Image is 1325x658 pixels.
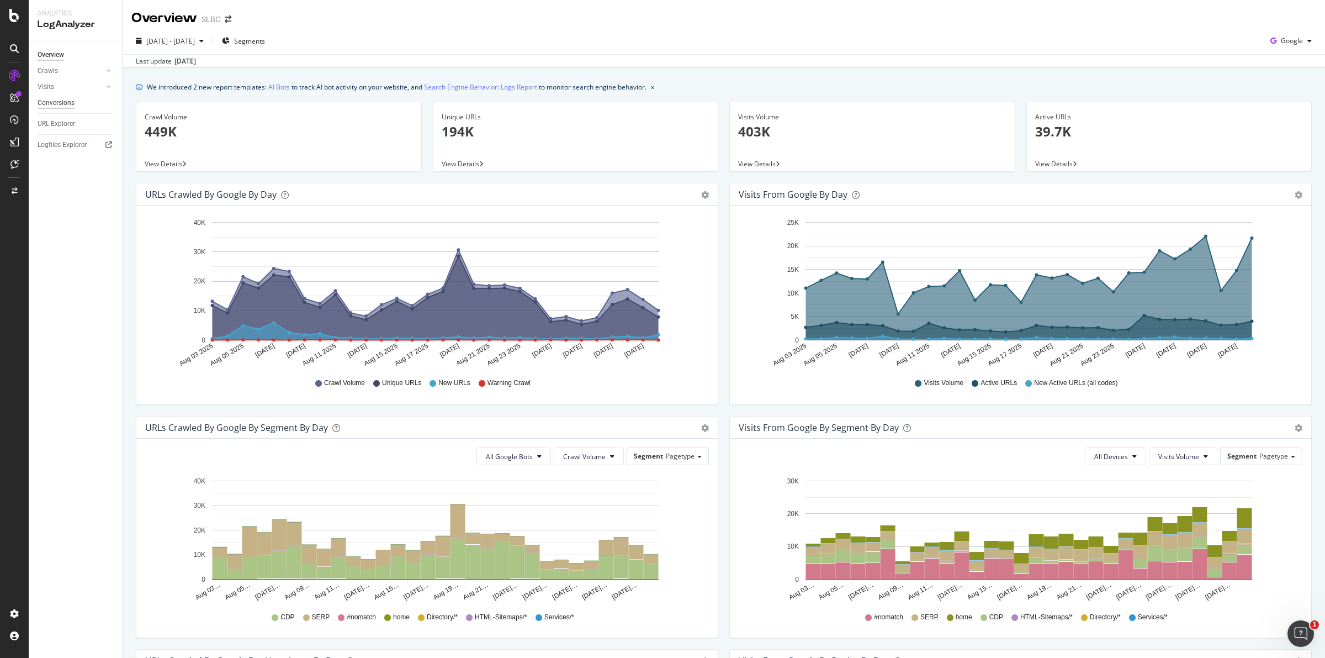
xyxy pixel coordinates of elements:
[145,214,703,368] svg: A chart.
[739,189,847,200] div: Visits from Google by day
[254,342,276,359] text: [DATE]
[1281,36,1303,45] span: Google
[194,527,205,534] text: 20K
[791,313,799,320] text: 5K
[145,422,328,433] div: URLs Crawled by Google By Segment By Day
[455,342,491,367] text: Aug 21 2025
[1227,451,1257,461] span: Segment
[145,189,277,200] div: URLs Crawled by Google by day
[1155,342,1177,359] text: [DATE]
[280,613,294,622] span: CDP
[1266,32,1316,50] button: Google
[940,342,962,359] text: [DATE]
[666,451,695,461] span: Pagetype
[38,81,103,93] a: Visits
[363,342,399,367] text: Aug 15 2025
[194,477,205,485] text: 40K
[438,342,460,359] text: [DATE]
[739,474,1297,602] svg: A chart.
[38,139,87,151] div: Logfiles Explorer
[178,342,214,367] text: Aug 03 2025
[486,452,533,461] span: All Google Bots
[787,477,799,485] text: 30K
[146,36,195,46] span: [DATE] - [DATE]
[346,342,368,359] text: [DATE]
[1035,122,1303,141] p: 39.7K
[393,613,410,622] span: home
[131,32,208,50] button: [DATE] - [DATE]
[1085,448,1146,465] button: All Devices
[38,9,113,18] div: Analytics
[442,122,710,141] p: 194K
[393,342,430,367] text: Aug 17 2025
[1138,613,1168,622] span: Services/*
[145,474,703,602] div: A chart.
[787,243,799,250] text: 20K
[442,112,710,122] div: Unique URLs
[738,122,1006,141] p: 403K
[38,118,114,130] a: URL Explorer
[847,342,870,359] text: [DATE]
[424,81,537,93] a: Search Engine Behavior: Logs Report
[802,342,839,367] text: Aug 05 2025
[739,214,1297,368] svg: A chart.
[145,122,413,141] p: 449K
[147,81,646,93] div: We introduced 2 new report templates: to track AI bot activity on your website, and to monitor se...
[194,277,205,285] text: 20K
[218,32,269,50] button: Segments
[1149,448,1217,465] button: Visits Volume
[427,613,458,622] span: Directory/*
[787,510,799,518] text: 20K
[592,342,614,359] text: [DATE]
[1035,112,1303,122] div: Active URLs
[623,342,645,359] text: [DATE]
[38,97,75,109] div: Conversions
[38,18,113,31] div: LogAnalyzer
[202,336,205,344] text: 0
[878,342,900,359] text: [DATE]
[1217,342,1239,359] text: [DATE]
[554,448,624,465] button: Crawl Volume
[382,378,421,388] span: Unique URLs
[438,378,470,388] span: New URLs
[174,56,196,66] div: [DATE]
[531,342,553,359] text: [DATE]
[701,424,709,432] div: gear
[202,576,205,583] text: 0
[442,159,479,169] span: View Details
[1035,159,1073,169] span: View Details
[701,191,709,199] div: gear
[38,65,58,77] div: Crawls
[787,219,799,227] text: 25K
[1034,378,1117,388] span: New Active URLs (all codes)
[225,15,231,23] div: arrow-right-arrow-left
[956,613,972,622] span: home
[787,289,799,297] text: 10K
[1295,424,1302,432] div: gear
[1090,613,1121,622] span: Directory/*
[1295,191,1302,199] div: gear
[194,248,205,256] text: 30K
[874,613,903,622] span: #nomatch
[648,79,657,95] button: close banner
[787,266,799,273] text: 15K
[38,139,114,151] a: Logfiles Explorer
[1124,342,1146,359] text: [DATE]
[795,576,799,583] text: 0
[312,613,330,622] span: SERP
[795,336,799,344] text: 0
[1094,452,1128,461] span: All Devices
[38,81,54,93] div: Visits
[544,613,574,622] span: Services/*
[38,118,75,130] div: URL Explorer
[1079,342,1115,367] text: Aug 23 2025
[987,342,1023,367] text: Aug 17 2025
[194,219,205,227] text: 40K
[739,422,899,433] div: Visits from Google By Segment By Day
[920,613,939,622] span: SERP
[145,159,182,169] span: View Details
[194,551,205,559] text: 10K
[634,451,663,461] span: Segment
[1032,342,1054,359] text: [DATE]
